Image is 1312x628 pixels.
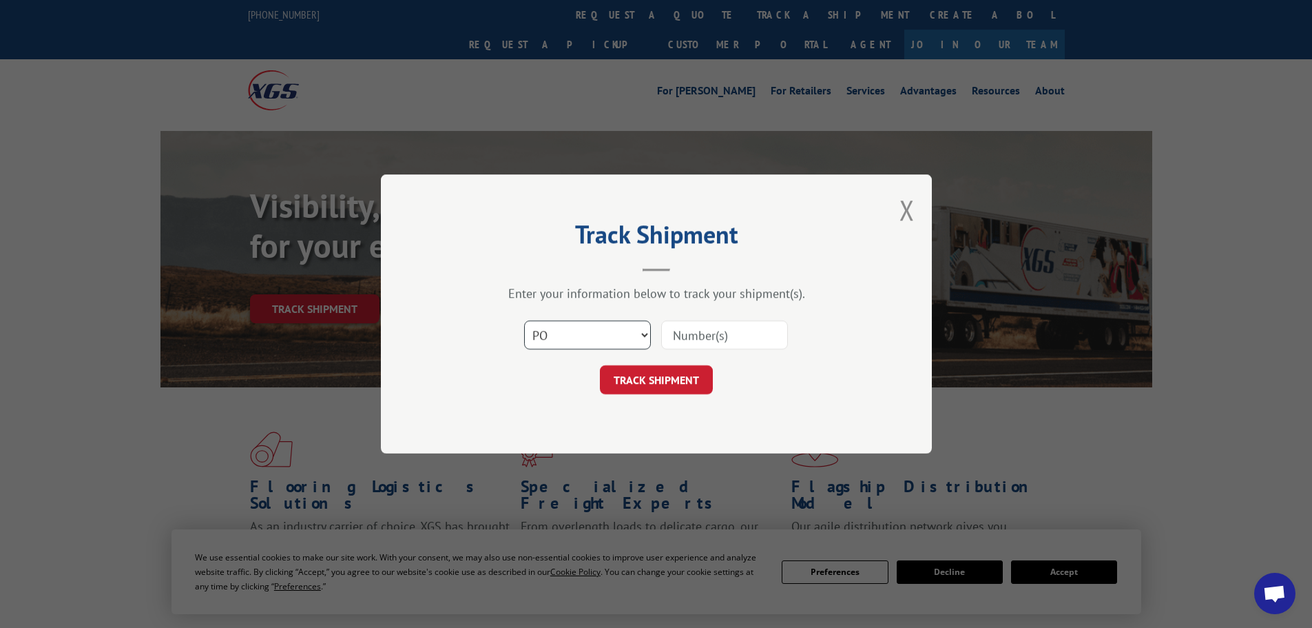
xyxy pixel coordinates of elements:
div: Open chat [1254,573,1295,614]
button: TRACK SHIPMENT [600,365,713,394]
div: Enter your information below to track your shipment(s). [450,285,863,301]
h2: Track Shipment [450,225,863,251]
button: Close modal [899,192,915,228]
input: Number(s) [661,321,788,350]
